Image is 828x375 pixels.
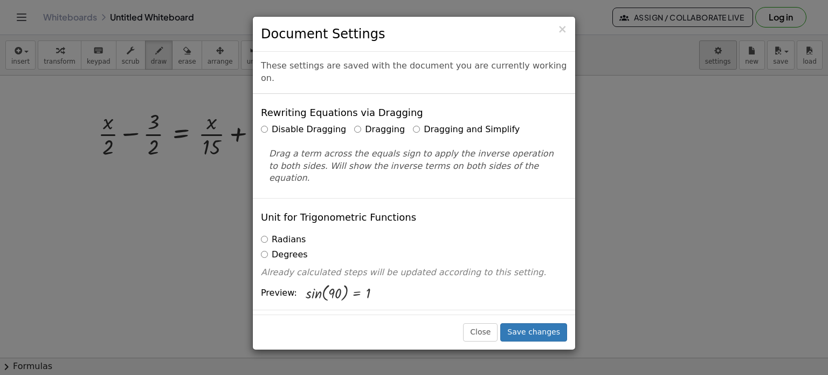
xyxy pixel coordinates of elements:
input: Dragging [354,126,361,133]
input: Dragging and Simplify [413,126,420,133]
input: Degrees [261,251,268,258]
button: Save changes [500,323,567,342]
span: Preview: [261,287,297,299]
p: Already calculated steps will be updated according to this setting. [261,267,567,279]
label: Degrees [261,249,308,261]
h4: Unit for Trigonometric Functions [261,212,416,223]
label: Dragging and Simplify [413,124,520,136]
label: Dragging [354,124,405,136]
h3: Document Settings [261,25,567,43]
h4: Rewriting Equations via Dragging [261,107,423,118]
input: Radians [261,236,268,243]
div: These settings are saved with the document you are currently working on. [253,52,575,94]
button: Close [463,323,498,342]
p: Drag a term across the equals sign to apply the inverse operation to both sides. Will show the in... [269,148,559,185]
input: Disable Dragging [261,126,268,133]
button: Close [557,24,567,35]
span: × [557,23,567,36]
label: Radians [261,234,306,246]
label: Disable Dragging [261,124,346,136]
